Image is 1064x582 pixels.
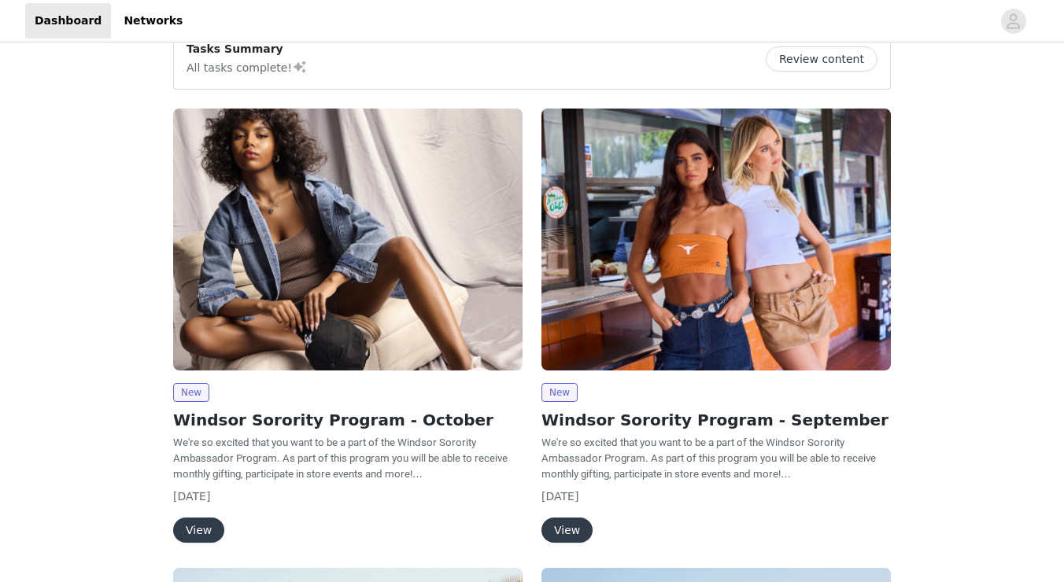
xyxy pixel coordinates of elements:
img: Windsor [541,109,891,370]
a: View [173,525,224,536]
h2: Windsor Sorority Program - October [173,408,523,432]
span: We're so excited that you want to be a part of the Windsor Sorority Ambassador Program. As part o... [541,436,876,480]
span: New [173,383,209,402]
span: We're so excited that you want to be a part of the Windsor Sorority Ambassador Program. As part o... [173,436,508,480]
h2: Windsor Sorority Program - September [541,408,891,432]
a: Networks [114,3,192,39]
p: All tasks complete! [187,57,308,76]
span: New [541,383,578,402]
span: [DATE] [541,490,578,503]
a: View [541,525,593,536]
span: [DATE] [173,490,210,503]
button: Review content [766,46,877,72]
a: Dashboard [25,3,111,39]
img: Windsor [173,109,523,370]
button: View [541,518,593,543]
p: Tasks Summary [187,41,308,57]
button: View [173,518,224,543]
div: avatar [1006,9,1021,34]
